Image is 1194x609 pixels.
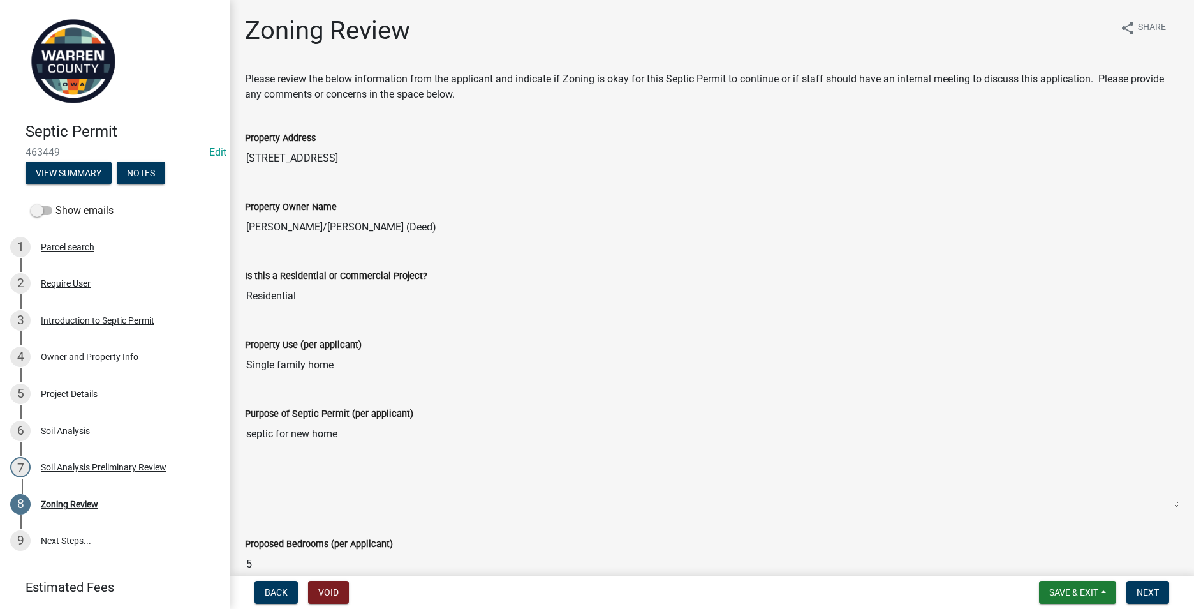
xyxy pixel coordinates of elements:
[10,310,31,331] div: 3
[10,421,31,441] div: 6
[245,341,362,350] label: Property Use (per applicant)
[117,162,165,184] button: Notes
[245,272,427,281] label: Is this a Residential or Commercial Project?
[41,352,138,361] div: Owner and Property Info
[41,243,94,252] div: Parcel search
[245,540,393,549] label: Proposed Bedrooms (per Applicant)
[308,581,349,604] button: Void
[254,581,298,604] button: Back
[31,203,114,218] label: Show emails
[1049,587,1098,598] span: Save & Exit
[1110,15,1176,40] button: shareShare
[41,426,90,435] div: Soil Analysis
[245,15,410,46] h1: Zoning Review
[41,463,166,472] div: Soil Analysis Preliminary Review
[26,146,204,158] span: 463449
[265,587,288,598] span: Back
[10,575,209,600] a: Estimated Fees
[10,530,31,551] div: 9
[1137,587,1159,598] span: Next
[26,13,121,109] img: Warren County, Iowa
[1120,20,1135,36] i: share
[26,169,112,179] wm-modal-confirm: Summary
[10,347,31,367] div: 4
[10,457,31,477] div: 7
[1126,581,1169,604] button: Next
[245,134,316,143] label: Property Address
[10,273,31,294] div: 2
[10,494,31,515] div: 8
[1138,20,1166,36] span: Share
[41,389,98,398] div: Project Details
[10,384,31,404] div: 5
[1039,581,1116,604] button: Save & Exit
[245,421,1179,508] textarea: septic for new home
[26,162,112,184] button: View Summary
[209,146,226,158] a: Edit
[26,123,219,141] h4: Septic Permit
[41,279,91,288] div: Require User
[41,316,154,325] div: Introduction to Septic Permit
[41,500,98,509] div: Zoning Review
[10,237,31,257] div: 1
[245,71,1179,102] p: Please review the below information from the applicant and indicate if Zoning is okay for this Se...
[117,169,165,179] wm-modal-confirm: Notes
[209,146,226,158] wm-modal-confirm: Edit Application Number
[245,203,337,212] label: Property Owner Name
[245,410,413,419] label: Purpose of Septic Permit (per applicant)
